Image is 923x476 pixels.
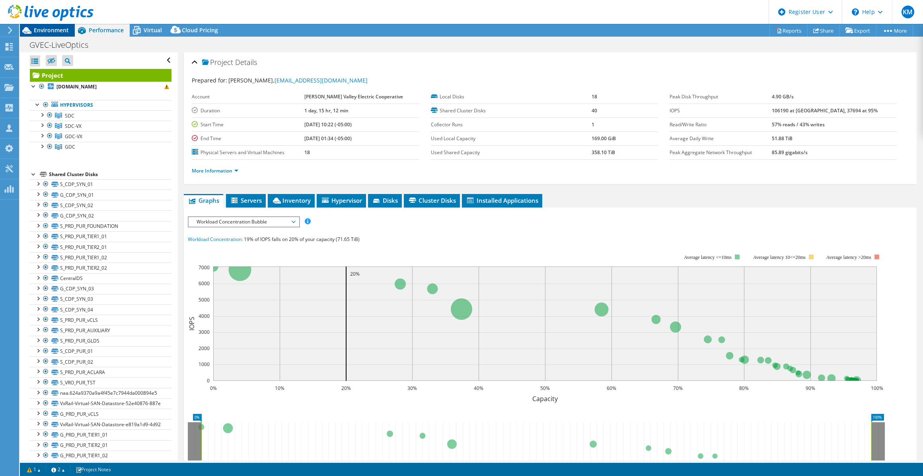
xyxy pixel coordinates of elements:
[188,236,243,243] span: Workload Concentration:
[30,179,171,190] a: S_CDP_SYN_01
[30,336,171,346] a: S_PRD_PUR_GLDS
[70,464,117,474] a: Project Notes
[592,107,597,114] b: 40
[431,121,592,129] label: Collector Runs
[192,149,304,157] label: Physical Servers and Virtual Machines
[540,385,550,392] text: 50%
[431,107,592,115] label: Shared Cluster Disks
[772,93,794,100] b: 4.90 GB/s
[199,264,210,271] text: 7000
[304,107,349,114] b: 1 day, 15 hr, 12 min
[852,8,859,16] svg: \n
[21,464,46,474] a: 1
[30,242,171,252] a: S_PRD_PUR_TIER2_01
[30,367,171,377] a: S_PRD_PUR_ACLARA
[182,26,218,34] span: Cloud Pricing
[806,385,815,392] text: 90%
[89,26,124,34] span: Performance
[372,196,398,204] span: Disks
[592,149,615,156] b: 358.10 TiB
[670,149,771,157] label: Peak Aggregate Network Throughput
[30,325,171,335] a: S_PRD_PUR_AUXILIARY
[65,123,82,129] span: SDC-VX
[839,24,876,37] a: Export
[592,93,597,100] b: 18
[30,284,171,294] a: G_CDP_SYN_03
[65,112,74,119] span: SDC
[670,107,771,115] label: IOPS
[65,143,75,150] span: GDC
[144,26,162,34] span: Virtual
[739,385,749,392] text: 80%
[431,149,592,157] label: Used Shared Capacity
[304,121,352,128] b: [DATE] 10:22 (-05:00)
[431,135,592,143] label: Used Local Capacity
[670,135,771,143] label: Average Daily Write
[321,196,362,204] span: Hypervisor
[193,217,295,227] span: Workload Concentration Bubble
[30,252,171,262] a: S_PRD_PUR_TIER1_02
[769,24,808,37] a: Reports
[275,385,284,392] text: 10%
[192,107,304,115] label: Duration
[202,59,233,67] span: Project
[30,231,171,242] a: S_PRD_PUR_TIER1_01
[199,313,210,319] text: 4000
[30,409,171,419] a: G_PRD_PUR_vCLS
[30,273,171,284] a: CentralDS
[592,135,616,142] b: 169.00 GiB
[871,385,883,392] text: 100%
[46,464,70,474] a: 2
[65,133,82,140] span: GDC-VX
[187,317,196,331] text: IOPS
[30,82,171,92] a: [DOMAIN_NAME]
[408,196,456,204] span: Cluster Disks
[350,270,360,277] text: 20%
[30,200,171,210] a: S_CDP_SYN_02
[30,388,171,398] a: naa.624a9370a9a4f45e7c7944da000894e5
[30,304,171,315] a: S_CDP_SYN_04
[272,196,311,204] span: Inventory
[304,93,403,100] b: [PERSON_NAME] Valley Electric Cooperative
[670,93,771,101] label: Peak Disk Throughput
[30,190,171,200] a: G_CDP_SYN_01
[304,149,310,156] b: 18
[772,135,793,142] b: 51.88 TiB
[30,451,171,461] a: G_PRD_PUR_TIER1_02
[30,142,171,152] a: GDC
[199,345,210,352] text: 2000
[30,377,171,388] a: S_VRO_PUR_TST
[30,69,171,82] a: Project
[30,440,171,451] a: G_PRD_PUR_TIER2_01
[772,107,878,114] b: 106190 at [GEOGRAPHIC_DATA], 37694 at 95%
[30,121,171,131] a: SDC-VX
[192,93,304,101] label: Account
[902,6,914,18] span: KM
[244,236,360,243] span: 19% of IOPS falls on 20% of your capacity (71.65 TiB)
[684,255,732,260] tspan: Average latency <=10ms
[30,346,171,357] a: S_CDP_PUR_01
[407,385,417,392] text: 30%
[207,377,210,384] text: 0
[30,294,171,304] a: S_CDP_SYN_03
[199,296,210,303] text: 5000
[34,26,69,34] span: Environment
[192,135,304,143] label: End Time
[607,385,616,392] text: 60%
[30,262,171,273] a: S_PRD_PUR_TIER2_02
[30,110,171,121] a: SDC
[199,329,210,335] text: 3000
[199,361,210,368] text: 1000
[30,131,171,141] a: GDC-VX
[30,221,171,231] a: S_PRD_PUR_FOUNDATION
[30,100,171,110] a: Hypervisors
[192,121,304,129] label: Start Time
[210,385,217,392] text: 0%
[532,394,558,403] text: Capacity
[56,83,97,90] b: [DOMAIN_NAME]
[275,76,368,84] a: [EMAIL_ADDRESS][DOMAIN_NAME]
[230,196,262,204] span: Servers
[466,196,538,204] span: Installed Applications
[592,121,594,128] b: 1
[30,210,171,221] a: G_CDP_SYN_02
